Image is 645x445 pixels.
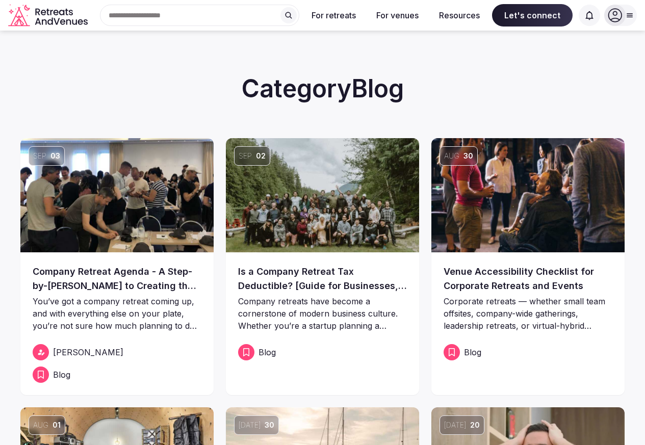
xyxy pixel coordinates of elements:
span: [PERSON_NAME] [53,346,123,358]
span: 30 [463,151,473,161]
span: Aug [444,151,459,161]
p: You’ve got a company retreat coming up, and with everything else on your plate, you’re not sure h... [33,295,201,332]
img: Is a Company Retreat Tax Deductible? [Guide for Businesses, Startups and Corporations] [226,138,419,252]
svg: Retreats and Venues company logo [8,4,90,27]
span: 01 [53,420,61,430]
img: Company Retreat Agenda - A Step-by-Step Guide to Creating the Perfect Retreat [20,138,214,252]
span: [DATE] [444,420,466,430]
button: For venues [368,4,427,27]
span: Blog [464,346,481,358]
a: Visit the homepage [8,4,90,27]
a: Blog [238,344,407,360]
a: Sep02 [226,138,419,252]
p: Corporate retreats — whether small team offsites, company-wide gatherings, leadership retreats, o... [444,295,612,332]
span: Sep [239,151,252,161]
a: Aug30 [431,138,625,252]
a: Is a Company Retreat Tax Deductible? [Guide for Businesses, Startups and Corporations] [238,265,407,293]
a: Venue Accessibility Checklist for Corporate Retreats and Events [444,265,612,293]
span: Aug [33,420,48,430]
span: 03 [50,151,60,161]
span: 02 [256,151,266,161]
h2: Category Blog [20,71,625,106]
button: Resources [431,4,488,27]
span: Let's connect [492,4,573,27]
span: Blog [53,369,70,381]
a: Sep03 [20,138,214,252]
a: Company Retreat Agenda - A Step-by-[PERSON_NAME] to Creating the Perfect Retreat [33,265,201,293]
img: Venue Accessibility Checklist for Corporate Retreats and Events [431,138,625,252]
span: [DATE] [239,420,261,430]
button: For retreats [303,4,364,27]
span: 30 [265,420,274,430]
a: [PERSON_NAME] [33,344,201,360]
a: Blog [33,367,201,383]
span: Sep [33,151,46,161]
span: 20 [470,420,480,430]
a: Blog [444,344,612,360]
span: Blog [259,346,276,358]
p: Company retreats have become a cornerstone of modern business culture. Whether you’re a startup p... [238,295,407,332]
